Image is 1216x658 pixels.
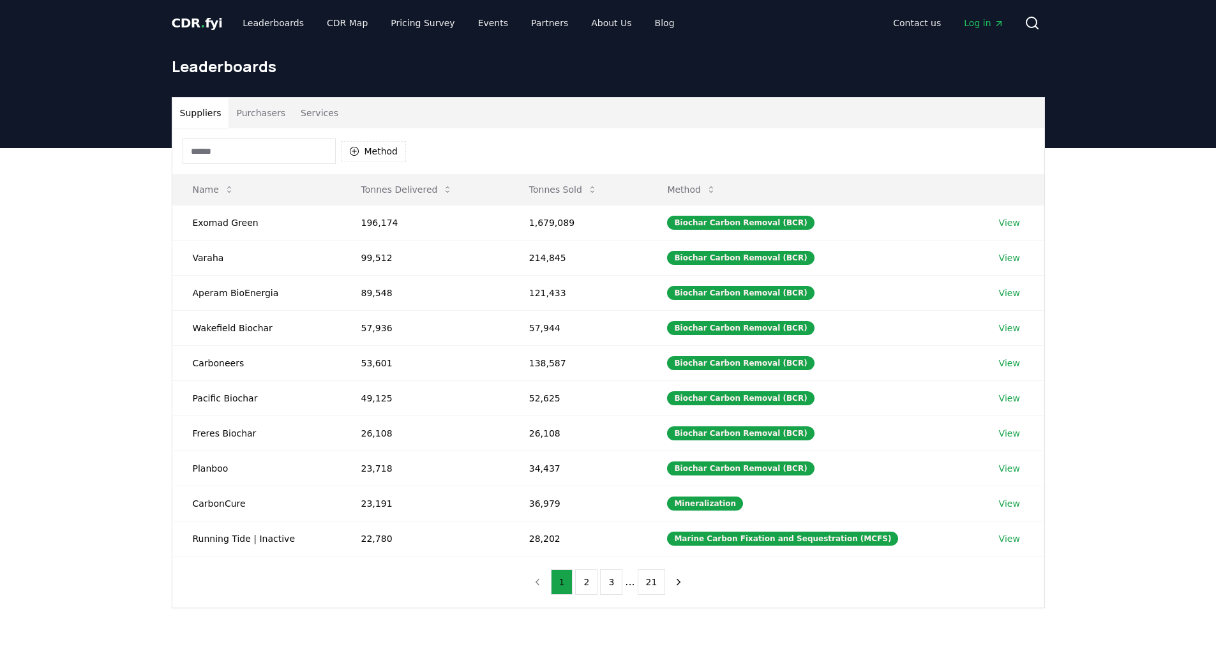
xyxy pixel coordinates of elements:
[625,574,634,590] li: ...
[509,415,647,451] td: 26,108
[341,205,509,240] td: 196,174
[172,486,341,521] td: CarbonCure
[883,11,1014,34] nav: Main
[509,205,647,240] td: 1,679,089
[667,286,814,300] div: Biochar Carbon Removal (BCR)
[172,345,341,380] td: Carboneers
[509,240,647,275] td: 214,845
[341,310,509,345] td: 57,936
[229,98,293,128] button: Purchasers
[667,321,814,335] div: Biochar Carbon Removal (BCR)
[341,275,509,310] td: 89,548
[964,17,1003,29] span: Log in
[468,11,518,34] a: Events
[667,461,814,475] div: Biochar Carbon Removal (BCR)
[341,141,407,161] button: Method
[172,521,341,556] td: Running Tide | Inactive
[667,356,814,370] div: Biochar Carbon Removal (BCR)
[600,569,622,595] button: 3
[999,287,1020,299] a: View
[999,427,1020,440] a: View
[200,15,205,31] span: .
[380,11,465,34] a: Pricing Survey
[509,380,647,415] td: 52,625
[341,486,509,521] td: 23,191
[172,14,223,32] a: CDR.fyi
[999,216,1020,229] a: View
[667,216,814,230] div: Biochar Carbon Removal (BCR)
[172,56,1045,77] h1: Leaderboards
[172,310,341,345] td: Wakefield Biochar
[667,497,743,511] div: Mineralization
[667,391,814,405] div: Biochar Carbon Removal (BCR)
[172,98,229,128] button: Suppliers
[509,486,647,521] td: 36,979
[668,569,689,595] button: next page
[341,451,509,486] td: 23,718
[999,251,1020,264] a: View
[341,415,509,451] td: 26,108
[232,11,684,34] nav: Main
[172,205,341,240] td: Exomad Green
[509,451,647,486] td: 34,437
[999,392,1020,405] a: View
[999,462,1020,475] a: View
[351,177,463,202] button: Tonnes Delivered
[521,11,578,34] a: Partners
[657,177,726,202] button: Method
[341,521,509,556] td: 22,780
[341,240,509,275] td: 99,512
[667,251,814,265] div: Biochar Carbon Removal (BCR)
[575,569,597,595] button: 2
[509,345,647,380] td: 138,587
[999,322,1020,334] a: View
[183,177,244,202] button: Name
[172,380,341,415] td: Pacific Biochar
[509,310,647,345] td: 57,944
[551,569,573,595] button: 1
[172,240,341,275] td: Varaha
[293,98,346,128] button: Services
[509,275,647,310] td: 121,433
[638,569,666,595] button: 21
[645,11,685,34] a: Blog
[341,380,509,415] td: 49,125
[519,177,608,202] button: Tonnes Sold
[667,426,814,440] div: Biochar Carbon Removal (BCR)
[509,521,647,556] td: 28,202
[581,11,642,34] a: About Us
[954,11,1014,34] a: Log in
[172,275,341,310] td: Aperam BioEnergia
[341,345,509,380] td: 53,601
[172,451,341,486] td: Planboo
[999,497,1020,510] a: View
[232,11,314,34] a: Leaderboards
[883,11,951,34] a: Contact us
[667,532,898,546] div: Marine Carbon Fixation and Sequestration (MCFS)
[317,11,378,34] a: CDR Map
[999,357,1020,370] a: View
[999,532,1020,545] a: View
[172,15,223,31] span: CDR fyi
[172,415,341,451] td: Freres Biochar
